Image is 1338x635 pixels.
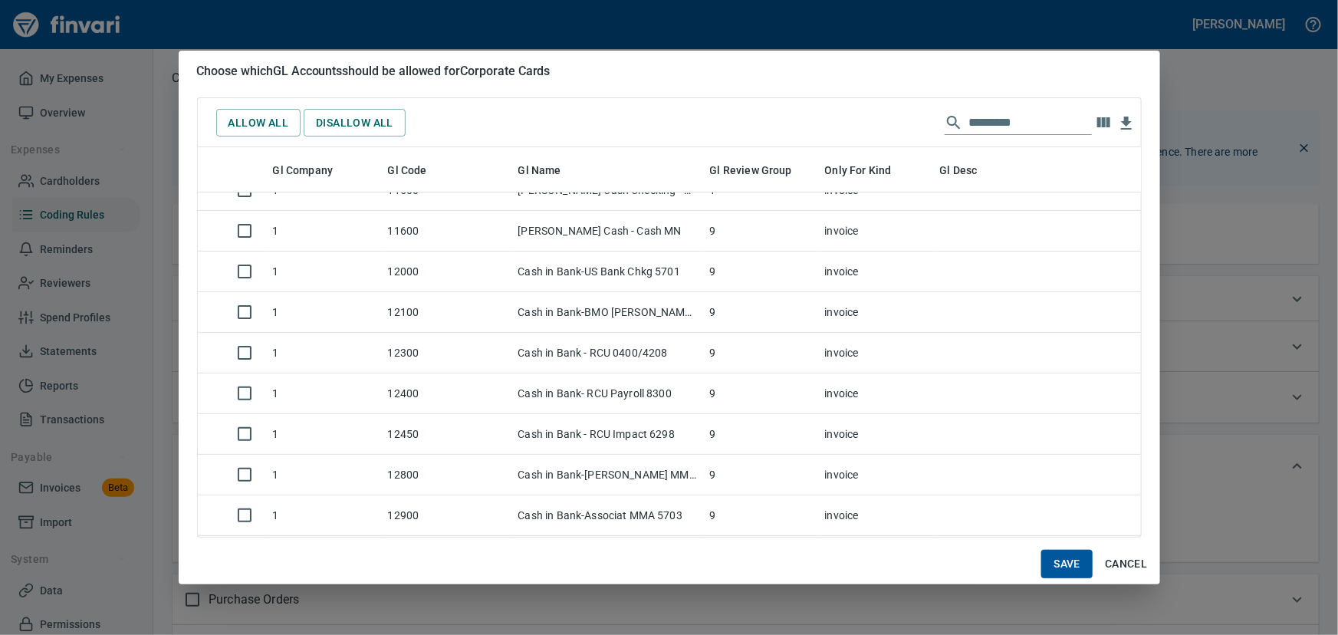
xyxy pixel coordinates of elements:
button: Allow All [216,109,301,137]
button: Save [1041,550,1093,578]
td: 9 [704,211,819,252]
button: Choose columns to display [1092,111,1115,134]
td: 1 [267,292,382,333]
td: 12900 [382,495,512,536]
span: Cancel [1105,554,1147,574]
td: 12960 [382,536,512,577]
span: Gl Desc [940,161,978,179]
button: Disallow All [304,109,406,137]
td: Cash in Bank-US Bank Chkg 5701 [512,252,704,292]
td: Cash in Bank-Associat MMA 5703 [512,495,704,536]
td: Cash in Bank-CCF MMA 4858 [512,536,704,577]
td: invoice [819,211,934,252]
td: 12100 [382,292,512,333]
span: Save [1054,554,1080,574]
td: invoice [819,495,934,536]
span: Gl Name [518,161,561,179]
td: invoice [819,455,934,495]
td: invoice [819,536,934,577]
td: 11600 [382,211,512,252]
button: Download table [1115,112,1138,135]
span: Gl Desc [940,161,998,179]
span: Gl Name [518,161,581,179]
td: invoice [819,373,934,414]
span: Gl Code [388,161,447,179]
span: Only For Kind [825,161,912,179]
td: 12300 [382,333,512,373]
span: Gl Review Group [710,161,812,179]
td: 1 [267,455,382,495]
td: 12000 [382,252,512,292]
td: 9 [704,252,819,292]
span: Only For Kind [825,161,892,179]
td: 1 [267,495,382,536]
td: Cash in Bank - RCU Impact 6298 [512,414,704,455]
td: Cash in Bank- RCU Payroll 8300 [512,373,704,414]
span: Disallow All [316,114,393,133]
button: Cancel [1099,550,1153,578]
td: invoice [819,252,934,292]
td: 9 [704,373,819,414]
span: Gl Review Group [710,161,792,179]
td: 9 [704,292,819,333]
td: [PERSON_NAME] Cash - Cash MN [512,211,704,252]
td: 9 [704,495,819,536]
td: invoice [819,414,934,455]
td: 1 [267,414,382,455]
td: 1 [267,333,382,373]
td: 9 [704,333,819,373]
td: Cash in Bank - RCU 0400/4208 [512,333,704,373]
td: Cash in Bank-BMO [PERSON_NAME] 1355 [512,292,704,333]
td: Cash in Bank-[PERSON_NAME] MMA 0348 [512,455,704,495]
h5: Choose which GL Accounts should be allowed for Corporate Cards [197,63,1142,79]
td: 9 [704,455,819,495]
td: 12450 [382,414,512,455]
td: 1 [267,373,382,414]
span: Gl Code [388,161,427,179]
td: 1 [267,252,382,292]
td: 9 [704,536,819,577]
span: Gl Company [273,161,353,179]
span: Gl Company [273,161,334,179]
td: 12400 [382,373,512,414]
td: 12800 [382,455,512,495]
td: 1 [267,536,382,577]
span: Allow All [228,114,289,133]
td: 9 [704,414,819,455]
td: 1 [267,211,382,252]
td: invoice [819,292,934,333]
td: invoice [819,333,934,373]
